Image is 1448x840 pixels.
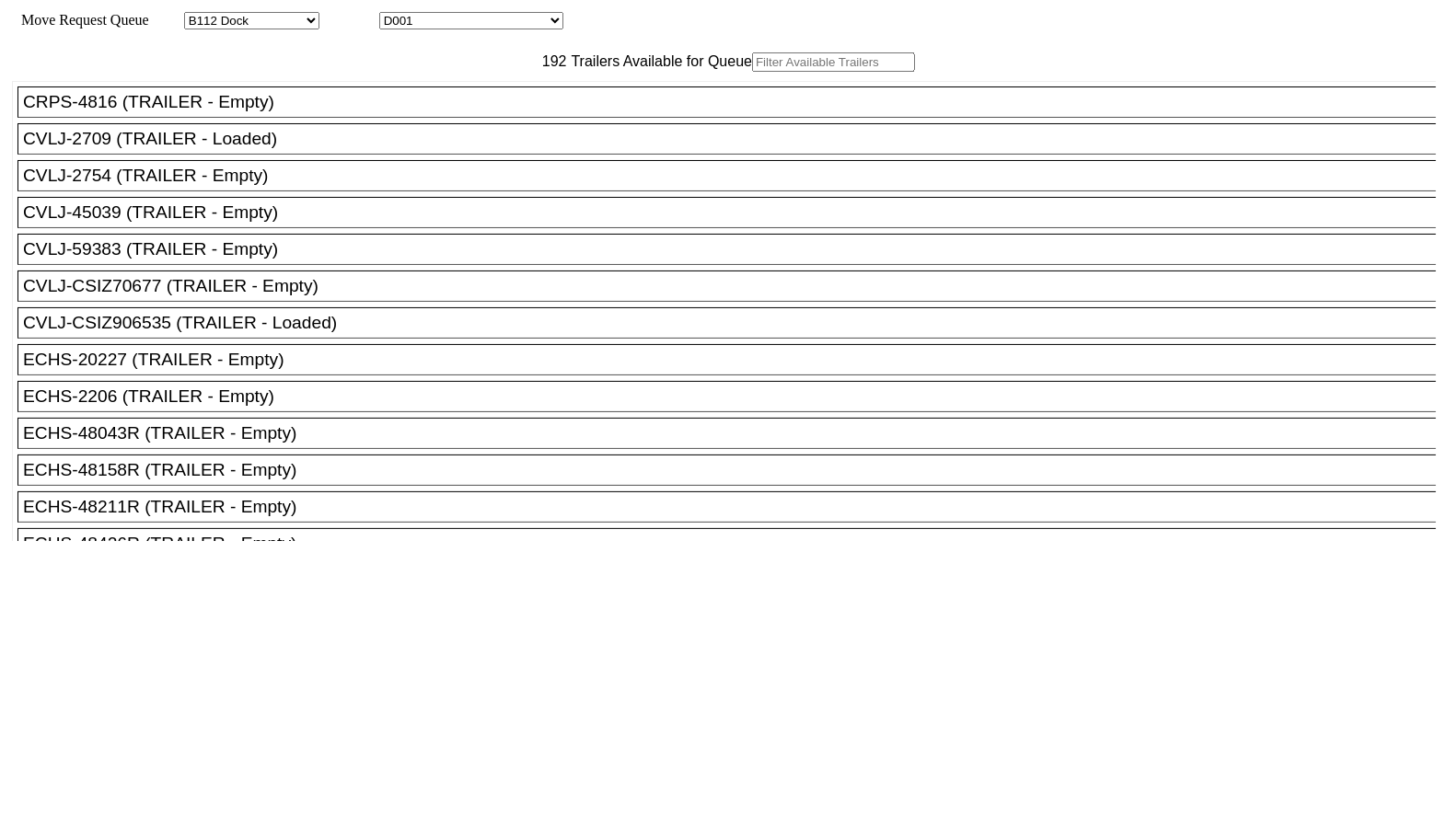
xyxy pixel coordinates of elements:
[533,53,567,69] span: 192
[23,166,1447,186] div: CVLJ-2754 (TRAILER - Empty)
[23,460,1447,480] div: ECHS-48158R (TRAILER - Empty)
[152,12,180,28] span: Area
[23,534,1447,554] div: ECHS-48426R (TRAILER - Empty)
[23,313,1447,333] div: CVLJ-CSIZ906535 (TRAILER - Loaded)
[12,12,149,28] span: Move Request Queue
[23,129,1447,149] div: CVLJ-2709 (TRAILER - Loaded)
[23,350,1447,370] div: ECHS-20227 (TRAILER - Empty)
[23,92,1447,112] div: CRPS-4816 (TRAILER - Empty)
[752,52,915,72] input: Filter Available Trailers
[23,239,1447,259] div: CVLJ-59383 (TRAILER - Empty)
[23,386,1447,407] div: ECHS-2206 (TRAILER - Empty)
[23,202,1447,223] div: CVLJ-45039 (TRAILER - Empty)
[23,423,1447,443] div: ECHS-48043R (TRAILER - Empty)
[323,12,376,28] span: Location
[23,276,1447,296] div: CVLJ-CSIZ70677 (TRAILER - Empty)
[567,53,753,69] span: Trailers Available for Queue
[23,497,1447,517] div: ECHS-48211R (TRAILER - Empty)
